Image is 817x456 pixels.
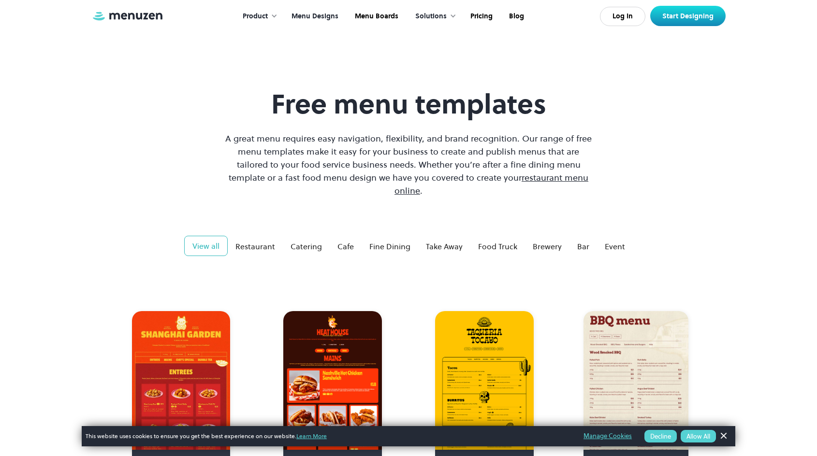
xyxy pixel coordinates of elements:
[337,241,354,252] div: Cafe
[282,1,346,31] a: Menu Designs
[584,431,632,442] a: Manage Cookies
[369,241,410,252] div: Fine Dining
[478,241,517,252] div: Food Truck
[461,1,500,31] a: Pricing
[577,241,589,252] div: Bar
[223,88,594,120] h1: Free menu templates
[406,1,461,31] div: Solutions
[233,1,282,31] div: Product
[223,132,594,197] p: A great menu requires easy navigation, flexibility, and brand recognition. Our range of free menu...
[192,240,219,252] div: View all
[235,241,275,252] div: Restaurant
[291,241,322,252] div: Catering
[86,432,570,441] span: This website uses cookies to ensure you get the best experience on our website.
[243,11,268,22] div: Product
[500,1,531,31] a: Blog
[605,241,625,252] div: Event
[296,432,327,440] a: Learn More
[346,1,406,31] a: Menu Boards
[415,11,447,22] div: Solutions
[644,430,677,442] button: Decline
[716,429,730,443] a: Dismiss Banner
[650,6,726,26] a: Start Designing
[600,7,645,26] a: Log In
[681,430,716,442] button: Allow All
[426,241,463,252] div: Take Away
[533,241,562,252] div: Brewery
